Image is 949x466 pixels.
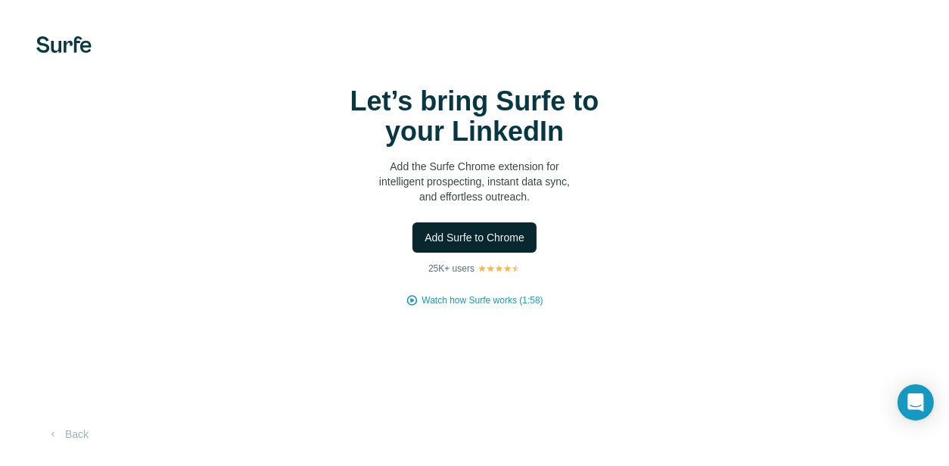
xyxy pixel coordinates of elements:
div: Open Intercom Messenger [898,384,934,421]
img: Rating Stars [478,264,521,273]
p: 25K+ users [428,262,474,275]
button: Add Surfe to Chrome [412,222,537,253]
h1: Let’s bring Surfe to your LinkedIn [323,86,626,147]
p: Add the Surfe Chrome extension for intelligent prospecting, instant data sync, and effortless out... [323,159,626,204]
button: Back [36,421,99,448]
img: Surfe's logo [36,36,92,53]
span: Add Surfe to Chrome [425,230,524,245]
button: Watch how Surfe works (1:58) [422,294,543,307]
